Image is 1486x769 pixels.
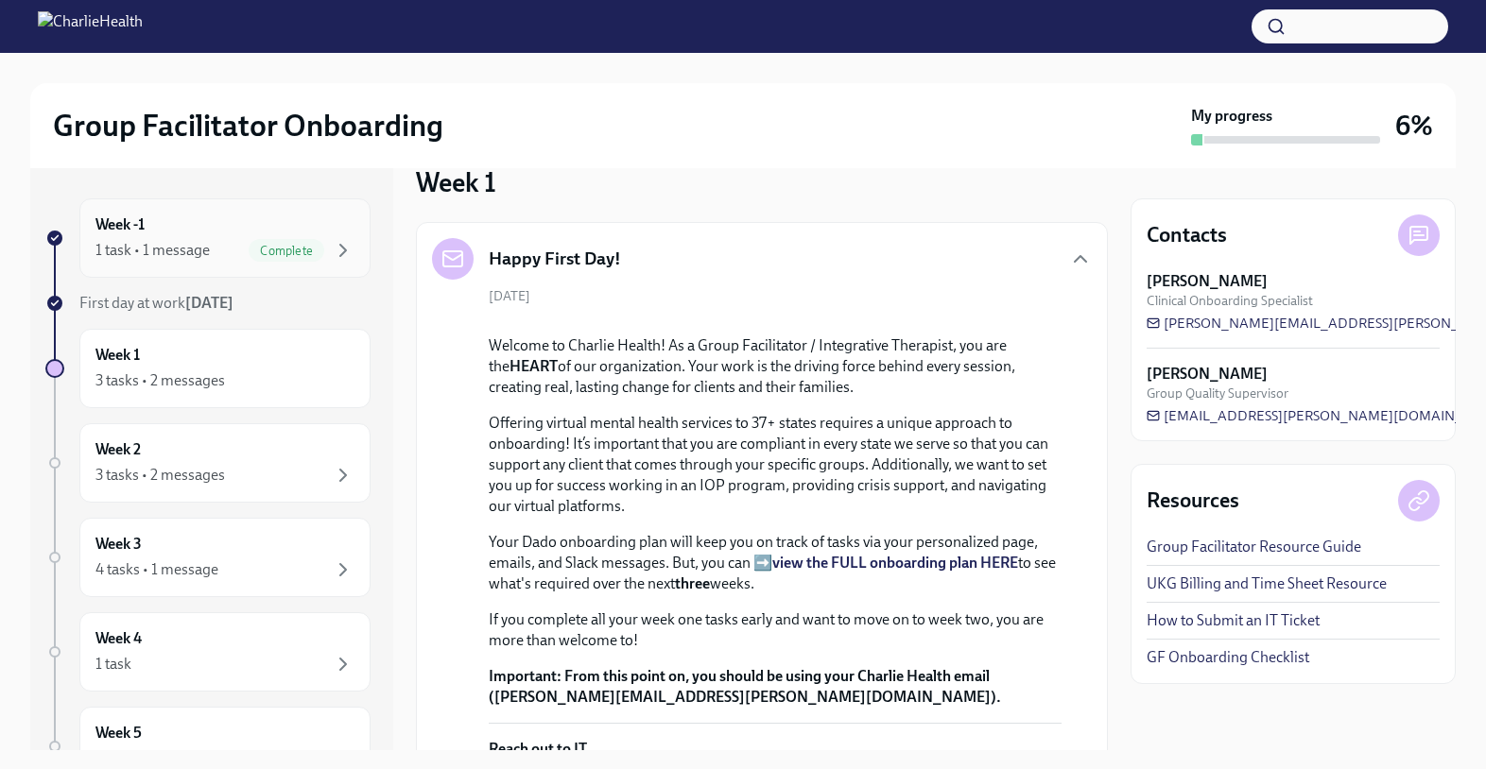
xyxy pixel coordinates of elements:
[1147,487,1239,515] h4: Resources
[489,740,587,758] strong: Reach out to IT
[95,559,218,580] div: 4 tasks • 1 message
[45,198,371,278] a: Week -11 task • 1 messageComplete
[45,423,371,503] a: Week 23 tasks • 2 messages
[95,654,131,675] div: 1 task
[95,370,225,391] div: 3 tasks • 2 messages
[1147,537,1361,557] a: Group Facilitator Resource Guide
[1147,221,1227,249] h4: Contacts
[45,293,371,314] a: First day at work[DATE]
[489,413,1062,517] p: Offering virtual mental health services to 37+ states requires a unique approach to onboarding! I...
[95,748,131,769] div: 1 task
[772,554,1018,572] a: view the FULL onboarding plan HERE
[249,244,324,258] span: Complete
[95,628,142,649] h6: Week 4
[53,107,443,145] h2: Group Facilitator Onboarding
[1147,364,1268,384] strong: [PERSON_NAME]
[489,287,530,305] span: [DATE]
[1147,292,1313,310] span: Clinical Onboarding Specialist
[1147,271,1268,292] strong: [PERSON_NAME]
[95,723,142,743] h6: Week 5
[45,612,371,692] a: Week 41 task
[95,439,141,460] h6: Week 2
[489,667,1001,706] strong: From this point on, you should be using your Charlie Health email ([PERSON_NAME][EMAIL_ADDRESS][P...
[95,345,140,366] h6: Week 1
[489,667,562,685] strong: Important:
[185,294,233,312] strong: [DATE]
[95,214,145,235] h6: Week -1
[1147,384,1288,402] span: Group Quality Supervisor
[45,329,371,408] a: Week 13 tasks • 2 messages
[45,518,371,597] a: Week 34 tasks • 1 message
[1147,573,1387,594] a: UKG Billing and Time Sheet Resource
[675,574,710,592] strong: three
[95,240,210,261] div: 1 task • 1 message
[1191,106,1272,127] strong: My progress
[38,11,143,42] img: CharlieHealth
[489,609,1062,651] p: If you complete all your week one tasks early and want to move on to week two, you are more than ...
[95,465,225,486] div: 3 tasks • 2 messages
[510,357,558,375] strong: HEART
[416,165,496,199] h3: Week 1
[79,294,233,312] span: First day at work
[95,534,142,555] h6: Week 3
[1395,109,1433,143] h3: 6%
[489,532,1062,594] p: Your Dado onboarding plan will keep you on track of tasks via your personalized page, emails, and...
[489,335,1062,398] p: Welcome to Charlie Health! As a Group Facilitator / Integrative Therapist, you are the of our org...
[489,247,621,271] h5: Happy First Day!
[1147,610,1320,631] a: How to Submit an IT Ticket
[1147,647,1309,668] a: GF Onboarding Checklist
